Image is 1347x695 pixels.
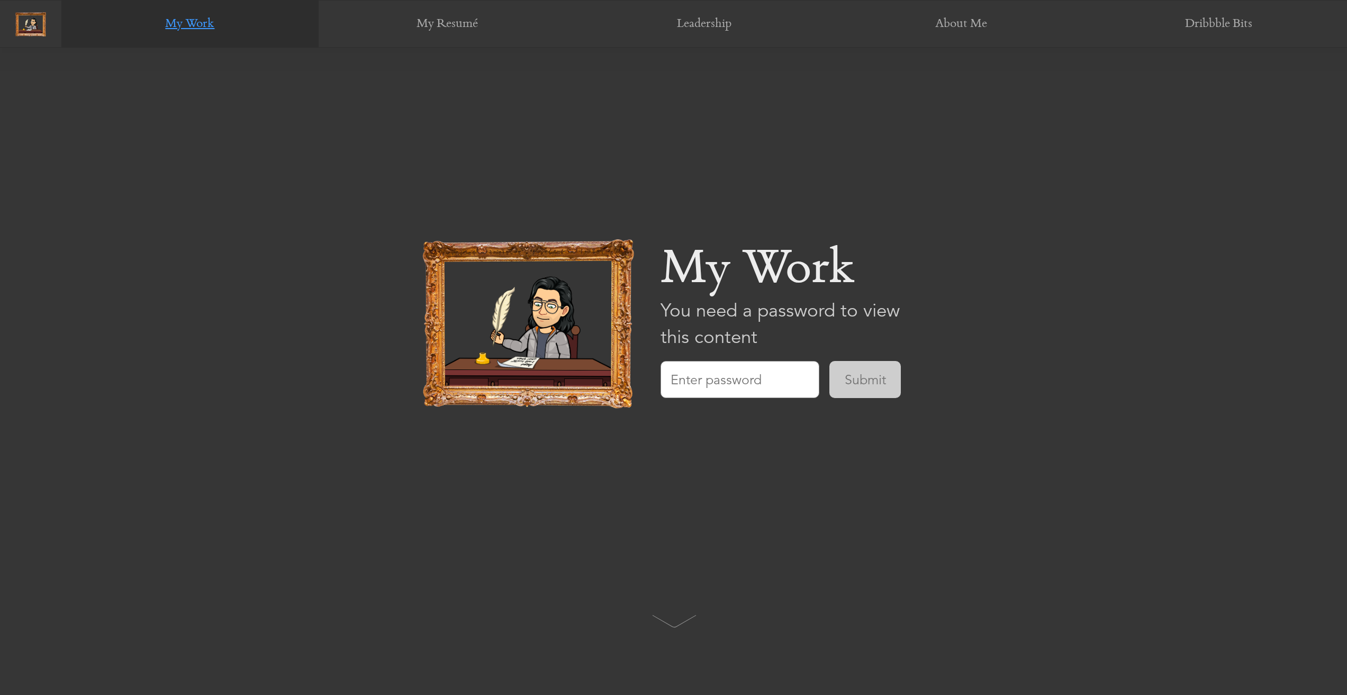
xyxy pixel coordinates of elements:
img: picture-frame.png [422,239,634,409]
p: My Work [661,239,925,303]
img: arrow.svg [652,615,697,628]
a: About Me [833,1,1090,48]
input: Submit [829,361,901,398]
a: My Work [61,1,319,48]
input: Enter password [661,361,819,398]
a: My Resumé [319,1,576,48]
img: picture-frame.png [15,12,46,37]
p: You need a password to view this content [661,297,925,350]
a: Dribbble Bits [1090,1,1347,48]
a: Leadership [576,1,833,48]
